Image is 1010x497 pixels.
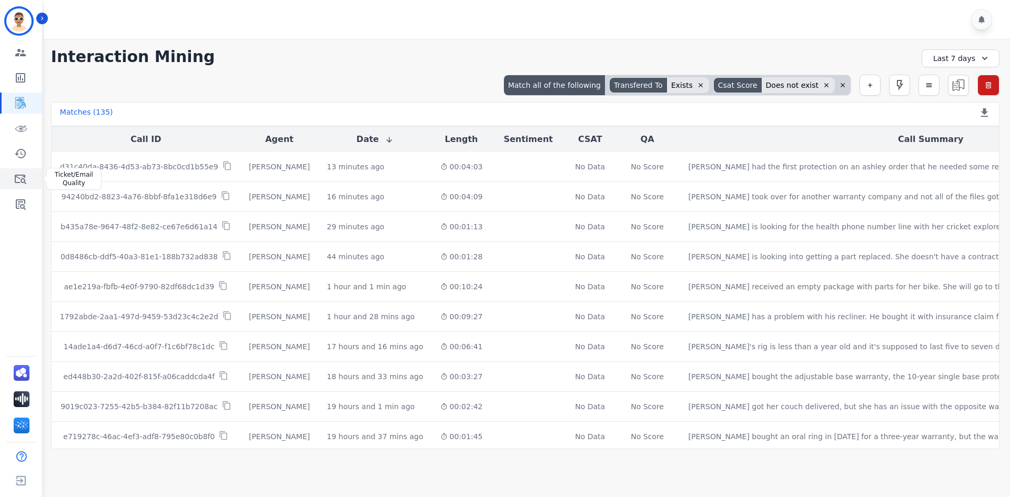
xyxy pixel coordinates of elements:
[249,311,310,322] div: [PERSON_NAME]
[249,431,310,442] div: [PERSON_NAME]
[249,281,310,292] div: [PERSON_NAME]
[574,371,607,382] div: No Data
[64,341,215,352] p: 14ade1a4-d6d7-46cd-a0f7-f1c6bf78c1dc
[327,161,384,172] div: 13 minutes ago
[60,251,218,262] p: 0d8486cb-ddf5-40a3-81e1-188b732ad838
[631,431,664,442] div: No Score
[574,311,607,322] div: No Data
[249,341,310,352] div: [PERSON_NAME]
[714,78,762,93] div: Csat Score
[922,49,999,67] div: Last 7 days
[440,431,483,442] div: 00:01:45
[64,371,215,382] p: ed448b30-2a2d-402f-815f-a06caddcda4f
[60,311,218,322] p: 1792abde-2aa1-497d-9459-53d23c4c2e2d
[631,161,664,172] div: No Score
[440,221,483,232] div: 00:01:13
[574,341,607,352] div: No Data
[440,311,483,322] div: 00:09:27
[631,341,664,352] div: No Score
[249,401,310,412] div: [PERSON_NAME]
[249,371,310,382] div: [PERSON_NAME]
[631,311,664,322] div: No Score
[327,401,415,412] div: 19 hours and 1 min ago
[574,431,607,442] div: No Data
[60,161,218,172] p: d31c40da-8436-4d53-ab73-8bc0cd1b55e9
[898,133,963,146] button: Call Summary
[574,251,607,262] div: No Data
[574,191,607,202] div: No Data
[327,431,423,442] div: 19 hours and 37 mins ago
[445,133,478,146] button: Length
[62,191,217,202] p: 94240bd2-8823-4a76-8bbf-8fa1e318d6e9
[249,221,310,232] div: [PERSON_NAME]
[327,191,384,202] div: 16 minutes ago
[631,371,664,382] div: No Score
[762,78,834,93] div: Does not exist
[249,191,310,202] div: [PERSON_NAME]
[327,221,384,232] div: 29 minutes ago
[574,401,607,412] div: No Data
[578,133,602,146] button: CSAT
[574,281,607,292] div: No Data
[64,281,215,292] p: ae1e219a-fbfb-4e0f-9790-82df68dc1d39
[60,107,113,121] div: Matches ( 135 )
[631,251,664,262] div: No Score
[327,371,423,382] div: 18 hours and 33 mins ago
[631,221,664,232] div: No Score
[249,251,310,262] div: [PERSON_NAME]
[574,161,607,172] div: No Data
[249,161,310,172] div: [PERSON_NAME]
[357,133,394,146] button: Date
[440,191,483,202] div: 00:04:09
[327,311,415,322] div: 1 hour and 28 mins ago
[63,431,215,442] p: e719278c-46ac-4ef3-adf8-795e80c0b8f0
[440,401,483,412] div: 00:02:42
[610,78,667,93] div: Transfered To
[265,133,294,146] button: Agent
[440,371,483,382] div: 00:03:27
[440,281,483,292] div: 00:10:24
[60,401,217,412] p: 9019c023-7255-42b5-b384-82f11b7208ac
[440,251,483,262] div: 00:01:28
[667,78,709,93] div: Exists
[327,251,384,262] div: 44 minutes ago
[504,75,605,95] div: Match all of the following
[631,191,664,202] div: No Score
[641,133,654,146] button: QA
[327,341,423,352] div: 17 hours and 16 mins ago
[327,281,406,292] div: 1 hour and 1 min ago
[51,47,215,66] h1: Interaction Mining
[574,221,607,232] div: No Data
[503,133,552,146] button: Sentiment
[6,8,32,34] img: Bordered avatar
[130,133,161,146] button: Call ID
[631,281,664,292] div: No Score
[440,341,483,352] div: 00:06:41
[60,221,217,232] p: b435a78e-9647-48f2-8e82-ce67e6d61a14
[440,161,483,172] div: 00:04:03
[631,401,664,412] div: No Score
